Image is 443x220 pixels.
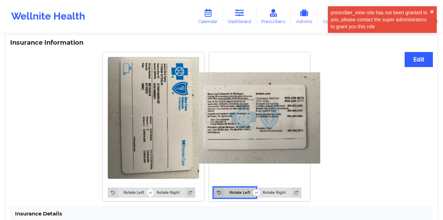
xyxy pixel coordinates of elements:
a: Admins [291,5,318,28]
a: Prescribers [256,5,291,28]
div: prescriber_view role has not been granted to you, please contact the super administrators to gran... [331,9,430,30]
a: Dashboard [223,5,256,28]
h4: Insurance Details [15,210,428,217]
button: Rotate Right [257,188,301,197]
img: Tyran Steels [108,57,199,179]
button: Rotate Left [214,188,256,197]
h3: Insurance Information [10,39,433,47]
button: Edit [405,52,433,67]
img: Tyran Steels [199,72,321,163]
a: Coaches [318,5,347,28]
button: Rotate Right [151,188,195,197]
a: Calendar [193,5,223,28]
button: close [430,9,434,15]
button: Rotate Left [108,188,150,197]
